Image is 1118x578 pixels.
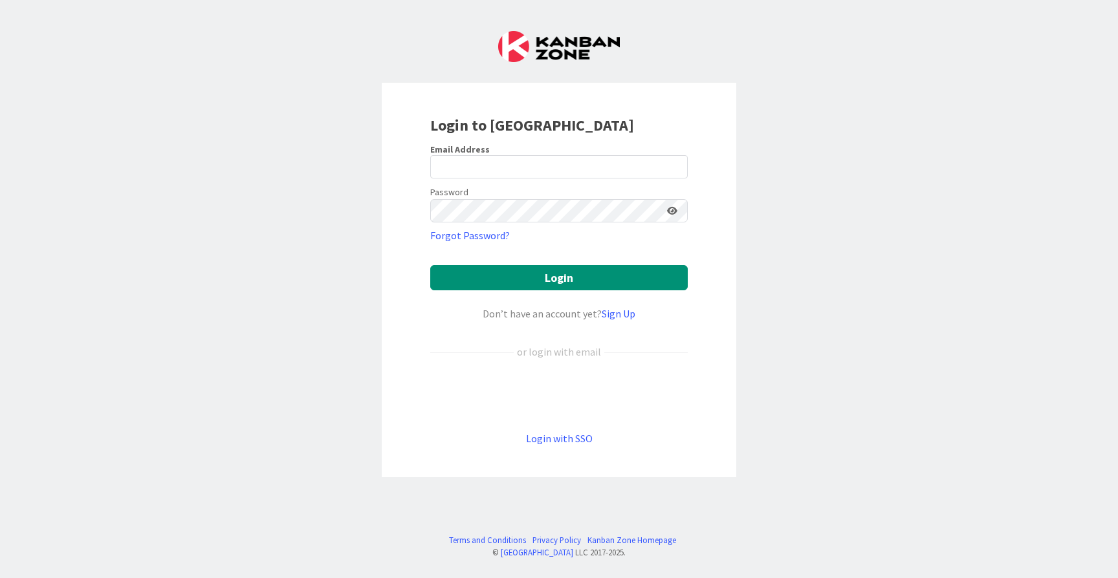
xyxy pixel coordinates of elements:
label: Password [430,186,468,199]
div: Don’t have an account yet? [430,306,688,321]
a: Privacy Policy [532,534,581,546]
button: Login [430,265,688,290]
label: Email Address [430,144,490,155]
b: Login to [GEOGRAPHIC_DATA] [430,115,634,135]
a: Kanban Zone Homepage [587,534,676,546]
div: © LLC 2017- 2025 . [443,546,676,559]
a: Terms and Conditions [449,534,526,546]
img: Kanban Zone [498,31,620,62]
a: Login with SSO [526,432,593,445]
a: [GEOGRAPHIC_DATA] [501,547,573,557]
div: or login with email [514,344,604,359]
iframe: Kirjaudu Google-tilillä -painike [424,381,694,409]
a: Sign Up [602,307,635,320]
a: Forgot Password? [430,228,510,243]
div: Kirjaudu Google-tilillä. Avautuu uudelle välilehdelle [430,381,688,409]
